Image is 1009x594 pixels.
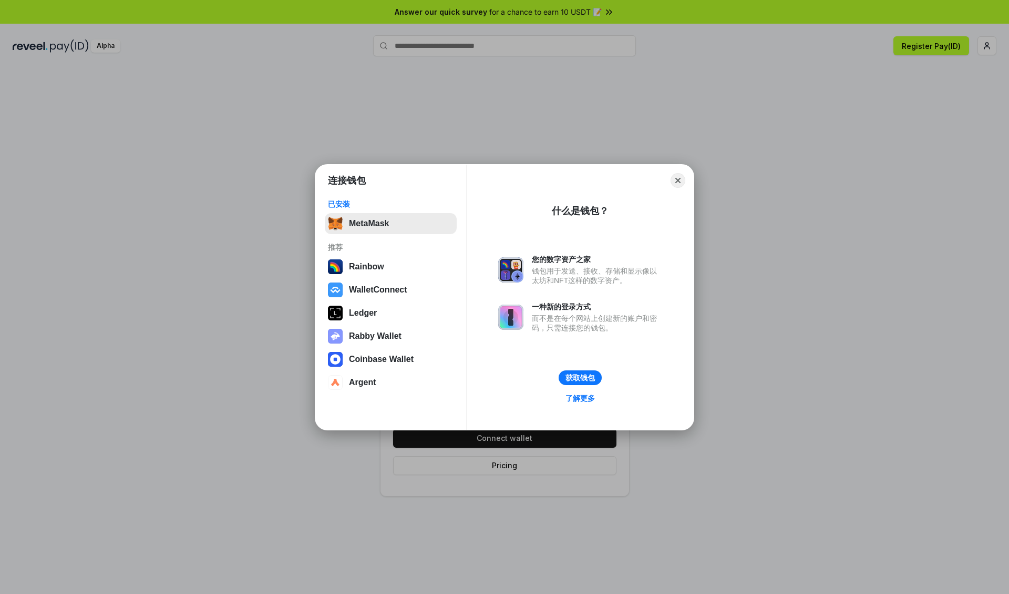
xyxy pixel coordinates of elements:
[328,174,366,187] h1: 连接钱包
[328,306,343,320] img: svg+xml,%3Csvg%20xmlns%3D%22http%3A%2F%2Fwww.w3.org%2F2000%2Fsvg%22%20width%3D%2228%22%20height%3...
[328,259,343,274] img: svg+xml,%3Csvg%20width%3D%22120%22%20height%3D%22120%22%20viewBox%3D%220%200%20120%20120%22%20fil...
[532,314,662,333] div: 而不是在每个网站上创建新的账户和密码，只需连接您的钱包。
[498,257,523,283] img: svg+xml,%3Csvg%20xmlns%3D%22http%3A%2F%2Fwww.w3.org%2F2000%2Fsvg%22%20fill%3D%22none%22%20viewBox...
[671,173,685,188] button: Close
[325,349,457,370] button: Coinbase Wallet
[328,216,343,231] img: svg+xml,%3Csvg%20fill%3D%22none%22%20height%3D%2233%22%20viewBox%3D%220%200%2035%2033%22%20width%...
[349,378,376,387] div: Argent
[325,303,457,324] button: Ledger
[532,255,662,264] div: 您的数字资产之家
[565,373,595,382] div: 获取钱包
[565,394,595,403] div: 了解更多
[328,283,343,297] img: svg+xml,%3Csvg%20width%3D%2228%22%20height%3D%2228%22%20viewBox%3D%220%200%2028%2028%22%20fill%3D...
[325,279,457,300] button: WalletConnect
[328,329,343,344] img: svg+xml,%3Csvg%20xmlns%3D%22http%3A%2F%2Fwww.w3.org%2F2000%2Fsvg%22%20fill%3D%22none%22%20viewBox...
[559,391,601,405] a: 了解更多
[328,375,343,390] img: svg+xml,%3Csvg%20width%3D%2228%22%20height%3D%2228%22%20viewBox%3D%220%200%2028%2028%22%20fill%3D...
[325,213,457,234] button: MetaMask
[328,352,343,367] img: svg+xml,%3Csvg%20width%3D%2228%22%20height%3D%2228%22%20viewBox%3D%220%200%2028%2028%22%20fill%3D...
[328,243,454,252] div: 推荐
[349,308,377,318] div: Ledger
[325,372,457,393] button: Argent
[349,355,414,364] div: Coinbase Wallet
[325,326,457,347] button: Rabby Wallet
[349,285,407,295] div: WalletConnect
[532,266,662,285] div: 钱包用于发送、接收、存储和显示像以太坊和NFT这样的数字资产。
[498,305,523,330] img: svg+xml,%3Csvg%20xmlns%3D%22http%3A%2F%2Fwww.w3.org%2F2000%2Fsvg%22%20fill%3D%22none%22%20viewBox...
[559,370,602,385] button: 获取钱包
[328,199,454,209] div: 已安装
[532,302,662,311] div: 一种新的登录方式
[349,331,401,341] div: Rabby Wallet
[325,256,457,277] button: Rainbow
[349,219,389,228] div: MetaMask
[552,205,609,217] div: 什么是钱包？
[349,262,384,271] div: Rainbow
